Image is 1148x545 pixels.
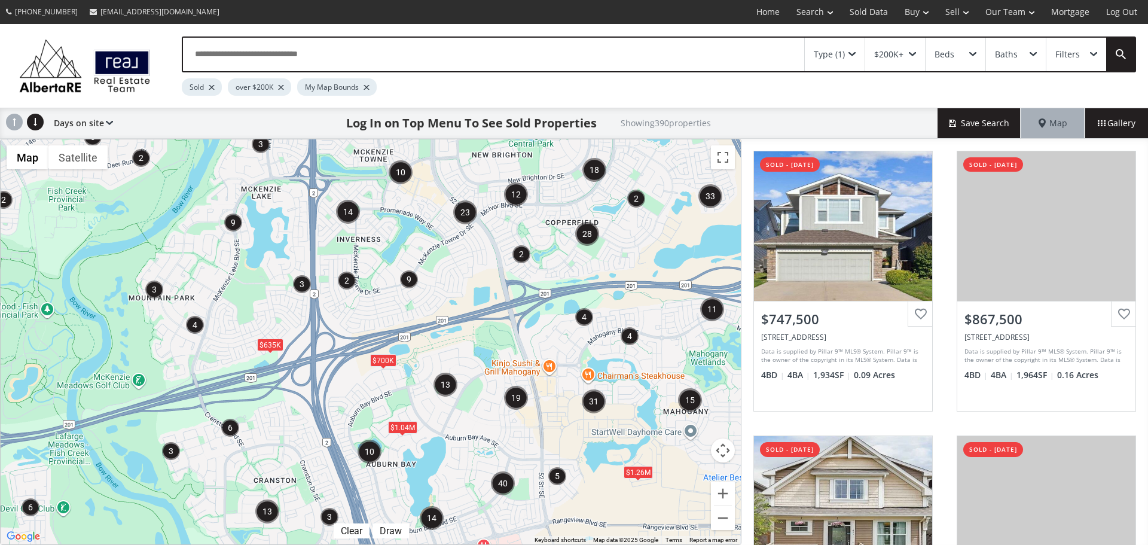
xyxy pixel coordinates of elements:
div: 14 [336,200,360,224]
a: Terms [665,537,682,543]
div: $1.04M [388,421,417,434]
img: Logo [13,36,157,96]
span: 4 BD [761,369,784,381]
div: 6 [22,498,39,516]
a: Open this area in Google Maps (opens a new window) [4,529,43,544]
div: Sold [182,78,222,96]
div: Baths [995,50,1018,59]
div: 23 [453,200,477,224]
div: 2 [338,272,356,290]
div: 61 Auburn Springs Close SE, Calgary, AB T3M1Y3 [761,332,925,342]
div: Filters [1055,50,1080,59]
div: Clear [338,525,365,537]
div: $200K+ [874,50,903,59]
a: [EMAIL_ADDRESS][DOMAIN_NAME] [84,1,225,23]
a: sold - [DATE]$867,500[STREET_ADDRESS]Data is supplied by Pillar 9™ MLS® System. Pillar 9™ is the ... [945,139,1148,424]
img: Google [4,529,43,544]
div: 14 [420,506,444,530]
div: 15 [678,388,702,412]
div: 28 [575,222,599,246]
div: 6 [221,419,239,437]
button: Keyboard shortcuts [535,536,586,544]
div: Data is supplied by Pillar 9™ MLS® System. Pillar 9™ is the owner of the copyright in its MLS® Sy... [761,347,922,365]
a: sold - [DATE]$747,500[STREET_ADDRESS]Data is supplied by Pillar 9™ MLS® System. Pillar 9™ is the ... [741,139,945,424]
span: 0.09 Acres [854,369,895,381]
div: 11 [700,297,724,321]
span: 4 BA [991,369,1013,381]
span: 4 BA [787,369,810,381]
div: 18 [582,158,606,182]
div: 3 [293,275,311,293]
div: $635K [257,338,283,351]
div: 3 [145,281,163,299]
div: 2 [627,190,645,208]
span: 1,934 SF [813,369,851,381]
div: 13 [255,500,279,523]
div: Map [1021,108,1085,138]
div: over $200K [228,78,291,96]
span: 1,964 SF [1016,369,1054,381]
div: $867,500 [964,310,1128,328]
div: 3 [320,508,338,526]
span: 0.16 Acres [1057,369,1098,381]
span: Gallery [1098,117,1135,129]
div: 5 [548,467,566,485]
button: Show street map [7,145,48,169]
div: 33 [698,184,722,208]
h1: Log In on Top Menu To See Sold Properties [346,115,597,132]
div: 13 [433,373,457,397]
span: [EMAIL_ADDRESS][DOMAIN_NAME] [100,7,219,17]
div: Beds [935,50,954,59]
div: Data is supplied by Pillar 9™ MLS® System. Pillar 9™ is the owner of the copyright in its MLS® Sy... [964,347,1125,365]
div: 2 [512,245,530,263]
div: 31 [582,389,606,413]
div: 12 [504,182,528,206]
h2: Showing 390 properties [621,118,711,127]
div: Draw [377,525,405,537]
div: $700K [370,354,396,367]
button: Show satellite imagery [48,145,108,169]
div: 2 [132,149,150,167]
div: 40 [491,471,515,495]
div: Type (1) [814,50,845,59]
div: My Map Bounds [297,78,377,96]
div: 3 [252,135,270,153]
div: $1.26M [624,465,653,478]
div: 4 [621,327,639,345]
div: 44 Mountain Park Circle SE, Calgary, AB T2Z 1N7 [964,332,1128,342]
a: Report a map error [689,537,737,543]
div: 4 [575,308,593,326]
div: 9 [400,270,418,288]
span: [PHONE_NUMBER] [15,7,78,17]
button: Map camera controls [711,439,735,462]
div: 10 [358,440,381,464]
div: Gallery [1085,108,1148,138]
div: Click to clear. [334,525,370,537]
div: 19 [504,386,528,410]
div: 3 [162,442,180,460]
div: $747,500 [761,310,925,328]
button: Save Search [938,108,1021,138]
div: Days on site [48,108,113,138]
button: Zoom out [711,506,735,530]
div: 4 [186,316,204,334]
div: 10 [389,160,413,184]
button: Toggle fullscreen view [711,145,735,169]
div: 9 [224,214,242,232]
span: 4 BD [964,369,988,381]
span: Map data ©2025 Google [593,537,658,543]
div: Click to draw. [373,525,409,537]
button: Zoom in [711,482,735,506]
span: Map [1039,117,1067,129]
